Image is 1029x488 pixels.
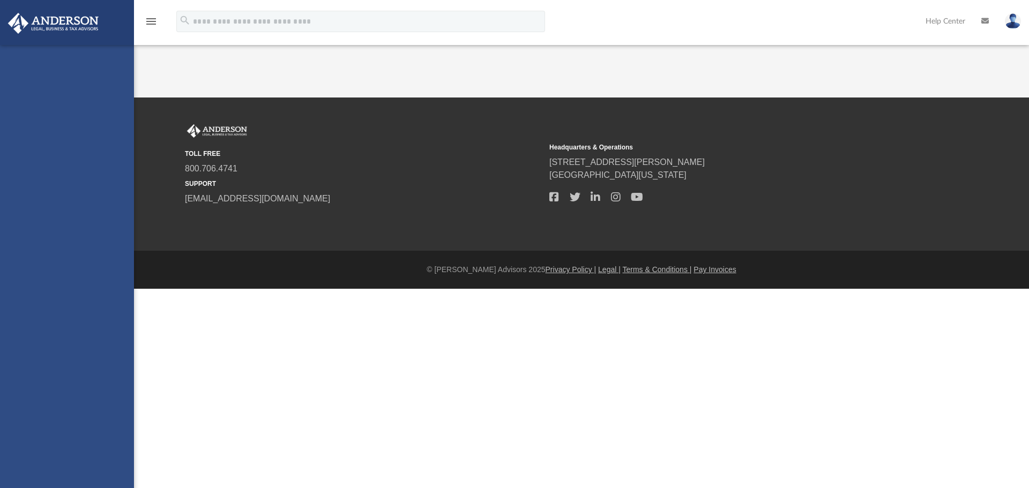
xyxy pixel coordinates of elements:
div: © [PERSON_NAME] Advisors 2025 [134,264,1029,275]
img: User Pic [1005,13,1021,29]
a: Privacy Policy | [546,265,596,274]
small: TOLL FREE [185,149,542,159]
a: [STREET_ADDRESS][PERSON_NAME] [549,157,705,167]
img: Anderson Advisors Platinum Portal [5,13,102,34]
a: Pay Invoices [694,265,736,274]
a: Terms & Conditions | [623,265,692,274]
a: [GEOGRAPHIC_DATA][US_STATE] [549,170,687,179]
i: menu [145,15,158,28]
a: 800.706.4741 [185,164,237,173]
a: menu [145,20,158,28]
small: SUPPORT [185,179,542,189]
a: Legal | [598,265,621,274]
img: Anderson Advisors Platinum Portal [185,124,249,138]
small: Headquarters & Operations [549,142,906,152]
i: search [179,14,191,26]
a: [EMAIL_ADDRESS][DOMAIN_NAME] [185,194,330,203]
